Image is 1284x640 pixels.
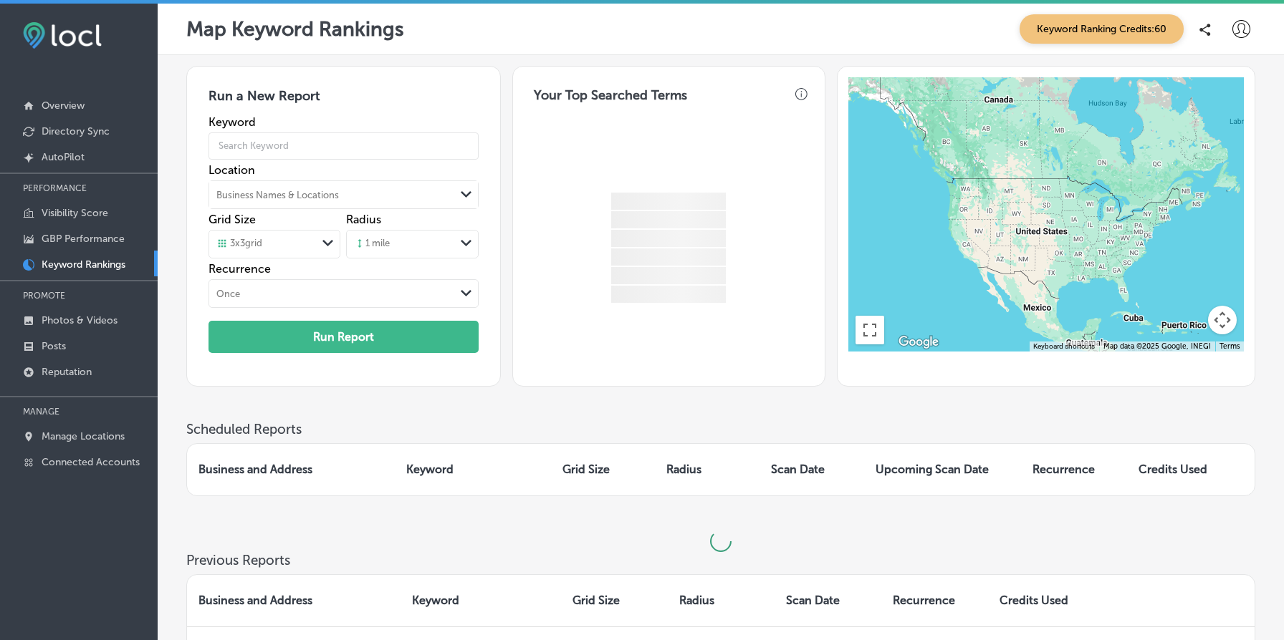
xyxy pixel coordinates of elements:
[668,575,775,626] th: Radius
[895,333,942,351] img: Google
[522,76,699,107] h3: Your Top Searched Terms
[611,286,726,303] span: ‌
[395,444,551,495] th: Keyword
[881,575,988,626] th: Recurrence
[187,575,401,626] th: Business and Address
[1033,341,1095,351] button: Keyboard shortcuts
[1127,444,1232,495] th: Credits Used
[611,230,726,247] span: ‌
[551,444,655,495] th: Grid Size
[864,444,1021,495] th: Upcoming Scan Date
[42,456,140,468] p: Connected Accounts
[1021,444,1127,495] th: Recurrence
[1220,342,1240,351] a: Terms (opens in new tab)
[856,316,884,344] button: Toggle fullscreen view
[216,189,339,200] div: Business Names & Locations
[988,575,1095,626] th: Credits Used
[42,100,85,112] p: Overview
[209,88,479,115] h3: Run a New Report
[209,163,479,177] label: Location
[775,575,881,626] th: Scan Date
[42,430,125,442] p: Manage Locations
[42,207,108,219] p: Visibility Score
[42,366,92,378] p: Reputation
[187,444,395,495] th: Business and Address
[401,575,561,626] th: Keyword
[186,17,404,41] p: Map Keyword Rankings
[216,238,262,251] div: 3 x 3 grid
[186,421,1255,437] h3: Scheduled Reports
[1208,306,1237,334] button: Map camera controls
[186,552,1255,568] h3: Previous Reports
[42,340,66,352] p: Posts
[561,575,668,626] th: Grid Size
[42,258,125,271] p: Keyword Rankings
[209,321,479,353] button: Run Report
[611,267,726,284] span: ‌
[611,193,726,210] span: ‌
[216,288,240,299] div: Once
[42,233,125,245] p: GBP Performance
[42,314,118,326] p: Photos & Videos
[42,125,110,137] p: Directory Sync
[611,211,726,228] span: ‌
[209,115,479,129] label: Keyword
[23,22,102,49] img: fda3e92497d09a02dc62c9cd864e3231.png
[611,248,726,266] span: ‌
[209,126,479,166] input: Search Keyword
[354,238,390,251] div: 1 mile
[209,213,256,226] label: Grid Size
[1020,14,1184,44] span: Keyword Ranking Credits: 60
[209,262,479,276] label: Recurrence
[346,213,381,226] label: Radius
[655,444,760,495] th: Radius
[895,333,942,351] a: Open this area in Google Maps (opens a new window)
[760,444,864,495] th: Scan Date
[42,151,85,163] p: AutoPilot
[1103,342,1211,351] span: Map data ©2025 Google, INEGI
